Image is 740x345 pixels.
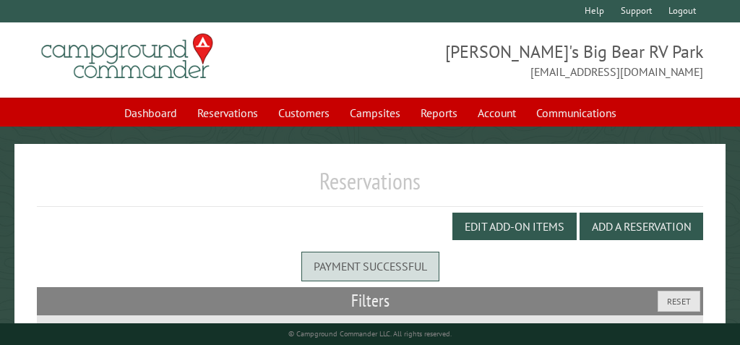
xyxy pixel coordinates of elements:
[658,291,700,312] button: Reset
[412,99,466,127] a: Reports
[452,213,577,240] button: Edit Add-on Items
[37,287,703,315] h2: Filters
[288,329,452,338] small: © Campground Commander LLC. All rights reserved.
[189,99,267,127] a: Reservations
[370,40,703,80] span: [PERSON_NAME]'s Big Bear RV Park [EMAIL_ADDRESS][DOMAIN_NAME]
[116,99,186,127] a: Dashboard
[528,99,625,127] a: Communications
[270,99,338,127] a: Customers
[37,28,218,85] img: Campground Commander
[37,167,703,207] h1: Reservations
[580,213,703,240] button: Add a Reservation
[301,252,439,281] div: Payment successful
[469,99,525,127] a: Account
[341,99,409,127] a: Campsites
